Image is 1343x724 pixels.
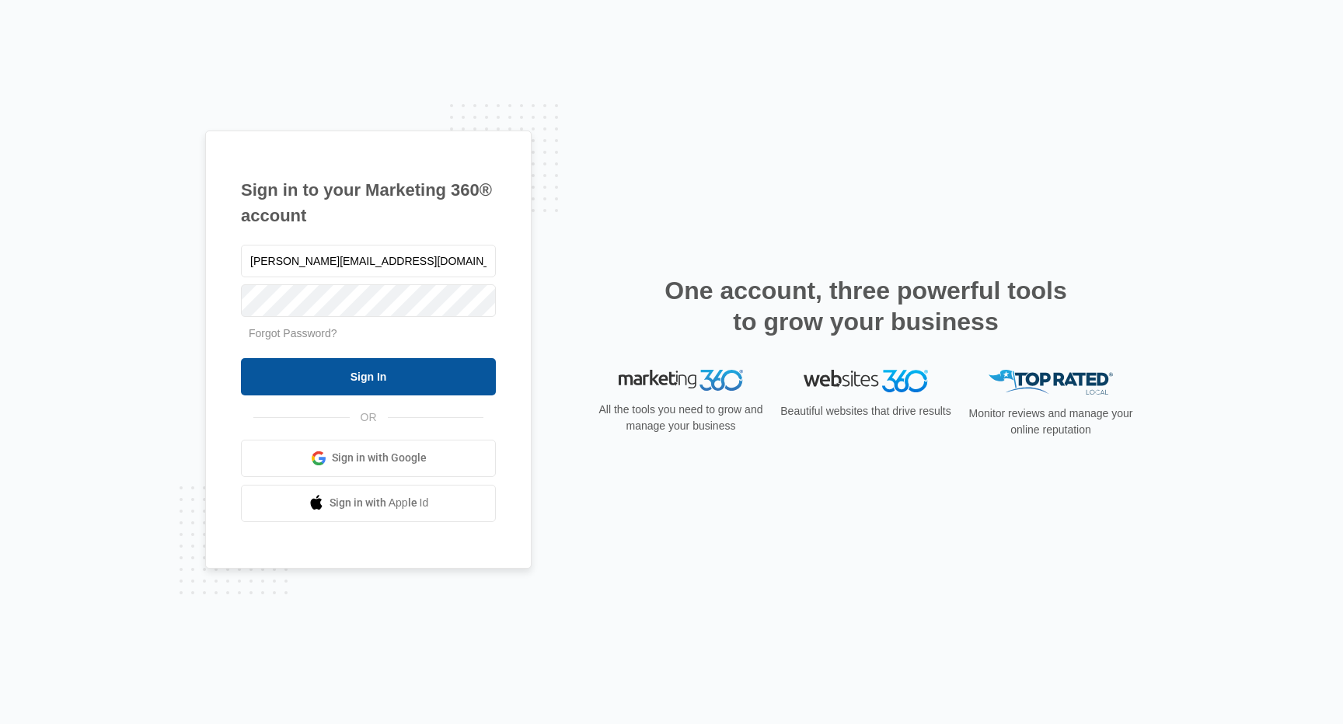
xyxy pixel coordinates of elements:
[249,327,337,339] a: Forgot Password?
[241,358,496,395] input: Sign In
[660,275,1072,337] h2: One account, three powerful tools to grow your business
[619,370,743,392] img: Marketing 360
[779,403,953,419] p: Beautiful websites that drive results
[241,440,496,477] a: Sign in with Google
[804,370,928,392] img: Websites 360
[964,406,1138,438] p: Monitor reviews and manage your online reputation
[330,495,429,511] span: Sign in with Apple Id
[241,245,496,277] input: Email
[989,370,1113,395] img: Top Rated Local
[332,450,427,466] span: Sign in with Google
[241,485,496,522] a: Sign in with Apple Id
[241,177,496,228] h1: Sign in to your Marketing 360® account
[594,402,768,434] p: All the tools you need to grow and manage your business
[350,409,388,426] span: OR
